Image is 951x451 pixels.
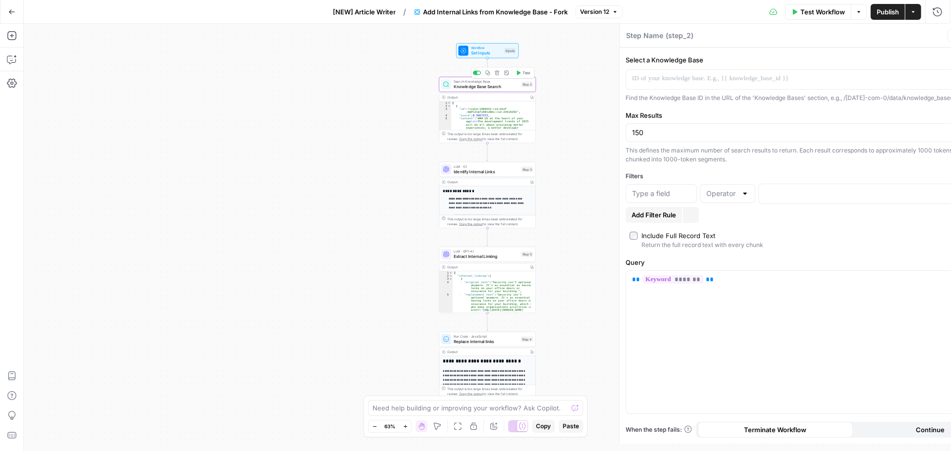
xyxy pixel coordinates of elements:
div: Return the full record text with every chunk [641,241,763,250]
span: Test [523,70,530,75]
input: Type a field [632,189,690,199]
span: Search Knowledge Base [454,79,519,84]
span: Terminate Workflow [744,425,806,435]
span: LLM · O1 [454,164,519,169]
span: LLM · GPT-4.1 [454,249,519,254]
g: Edge from step_2 to step_3 [486,143,488,161]
input: Operator [706,189,737,199]
div: Output [447,264,526,269]
button: Test [513,69,532,77]
span: Copy the output [459,137,483,141]
div: 3 [439,107,451,114]
span: Publish [877,7,899,17]
span: Add Internal Links from Knowledge Base - Fork [423,7,567,17]
div: Output [447,95,526,100]
span: 63% [384,422,395,430]
span: Test Workflow [800,7,845,17]
div: 4 [439,114,451,117]
a: When the step fails: [626,425,692,434]
button: Test Workflow [785,4,851,20]
span: Identify Internal Links [454,168,519,175]
div: This output is too large & has been abbreviated for review. to view the full content. [447,386,533,396]
div: 1 [439,101,451,104]
div: 2 [439,274,453,277]
div: Step 5 [521,251,533,257]
span: Add Filter Rule [632,210,676,220]
g: Edge from step_5 to step_4 [486,313,488,331]
div: Output [447,180,526,185]
span: [NEW] Article Writer [333,7,396,17]
span: Version 12 [580,7,609,16]
div: This output is too large & has been abbreviated for review. to view the full content. [447,216,533,226]
div: Step 2 [521,82,533,87]
span: Toggle code folding, rows 1 through 52 [449,271,452,274]
span: Knowledge Base Search [454,84,519,90]
div: 5 [439,293,453,321]
div: Inputs [504,48,516,53]
span: Copy [536,422,551,431]
span: Set Inputs [471,50,502,56]
span: Continue [916,425,945,435]
div: Include Full Record Text [641,231,715,241]
span: Toggle code folding, rows 2 through 6 [447,104,451,107]
button: [NEW] Article Writer [327,4,402,20]
span: Run Code · JavaScript [454,334,519,339]
input: Include Full Record TextReturn the full record text with every chunk [630,232,637,240]
div: Search Knowledge BaseKnowledge Base SearchStep 2TestOutput[ { "id":"vsdid:1984632:rid:dhzF -QmPC2... [439,77,536,143]
button: Copy [532,420,555,433]
div: Step 3 [521,166,533,172]
span: Copy the output [459,392,483,396]
g: Edge from step_3 to step_5 [486,228,488,247]
div: 1 [439,271,453,274]
button: Add Filter Rule [626,207,682,223]
div: Output [447,350,526,354]
div: WorkflowSet InputsInputs [439,43,536,58]
div: Step 4 [521,336,533,342]
span: Copy the output [459,222,483,226]
div: 4 [439,281,453,293]
span: Extract Internal Linking [454,253,519,260]
span: Toggle code folding, rows 1 through 7 [447,101,451,104]
div: This output is too large & has been abbreviated for review. to view the full content. [447,132,533,142]
div: LLM · GPT-4.1Extract Internal LinkingStep 5Output{ "internal_linking":[ { "original_text":"Securi... [439,247,536,313]
span: / [403,6,406,18]
span: ( step_2 ) [666,31,693,41]
span: Toggle code folding, rows 2 through 51 [449,274,452,277]
span: Workflow [471,46,502,50]
button: Publish [871,4,905,20]
span: Toggle code folding, rows 3 through 6 [449,277,452,280]
button: Version 12 [576,5,623,18]
div: 2 [439,104,451,107]
span: Replace internal links [454,338,519,345]
button: Add Internal Links from Knowledge Base - Fork [408,4,573,20]
div: 3 [439,277,453,280]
